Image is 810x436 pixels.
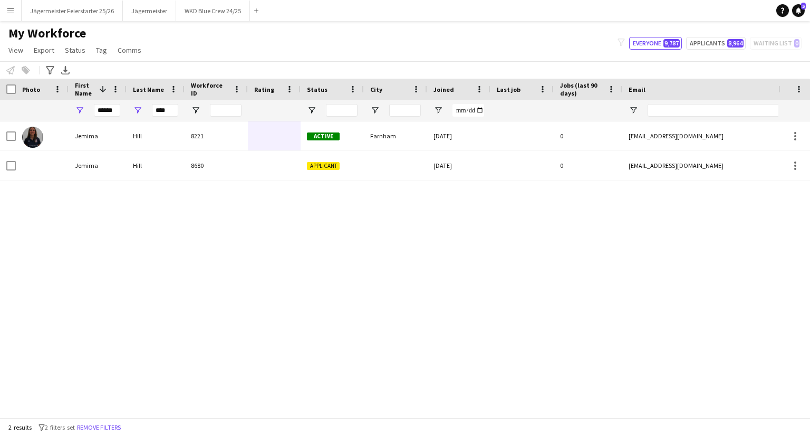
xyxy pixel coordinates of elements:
[59,64,72,77] app-action-btn: Export XLSX
[69,151,127,180] div: Jemima
[792,4,805,17] a: 5
[307,132,340,140] span: Active
[69,121,127,150] div: Jemima
[427,121,490,150] div: [DATE]
[113,43,146,57] a: Comms
[4,43,27,57] a: View
[123,1,176,21] button: Jägermeister
[370,106,380,115] button: Open Filter Menu
[801,3,806,10] span: 5
[452,104,484,117] input: Joined Filter Input
[152,104,178,117] input: Last Name Filter Input
[75,81,95,97] span: First Name
[497,86,520,93] span: Last job
[433,86,454,93] span: Joined
[307,86,327,93] span: Status
[45,423,75,431] span: 2 filters set
[629,106,638,115] button: Open Filter Menu
[554,151,622,180] div: 0
[133,106,142,115] button: Open Filter Menu
[127,151,185,180] div: Hill
[191,81,229,97] span: Workforce ID
[433,106,443,115] button: Open Filter Menu
[663,39,680,48] span: 9,787
[364,121,427,150] div: Farnham
[554,121,622,150] div: 0
[22,86,40,93] span: Photo
[254,86,274,93] span: Rating
[8,25,86,41] span: My Workforce
[22,127,43,148] img: Jemima Hill
[326,104,358,117] input: Status Filter Input
[94,104,120,117] input: First Name Filter Input
[185,151,248,180] div: 8680
[686,37,746,50] button: Applicants8,964
[560,81,603,97] span: Jobs (last 90 days)
[30,43,59,57] a: Export
[118,45,141,55] span: Comms
[34,45,54,55] span: Export
[8,45,23,55] span: View
[370,86,382,93] span: City
[75,422,123,433] button: Remove filters
[127,121,185,150] div: Hill
[75,106,84,115] button: Open Filter Menu
[191,106,200,115] button: Open Filter Menu
[307,162,340,170] span: Applicant
[61,43,90,57] a: Status
[307,106,316,115] button: Open Filter Menu
[427,151,490,180] div: [DATE]
[185,121,248,150] div: 8221
[96,45,107,55] span: Tag
[629,37,682,50] button: Everyone9,787
[210,104,242,117] input: Workforce ID Filter Input
[629,86,645,93] span: Email
[22,1,123,21] button: Jägermeister Feierstarter 25/26
[389,104,421,117] input: City Filter Input
[727,39,744,48] span: 8,964
[44,64,56,77] app-action-btn: Advanced filters
[65,45,85,55] span: Status
[133,86,164,93] span: Last Name
[176,1,250,21] button: WKD Blue Crew 24/25
[92,43,111,57] a: Tag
